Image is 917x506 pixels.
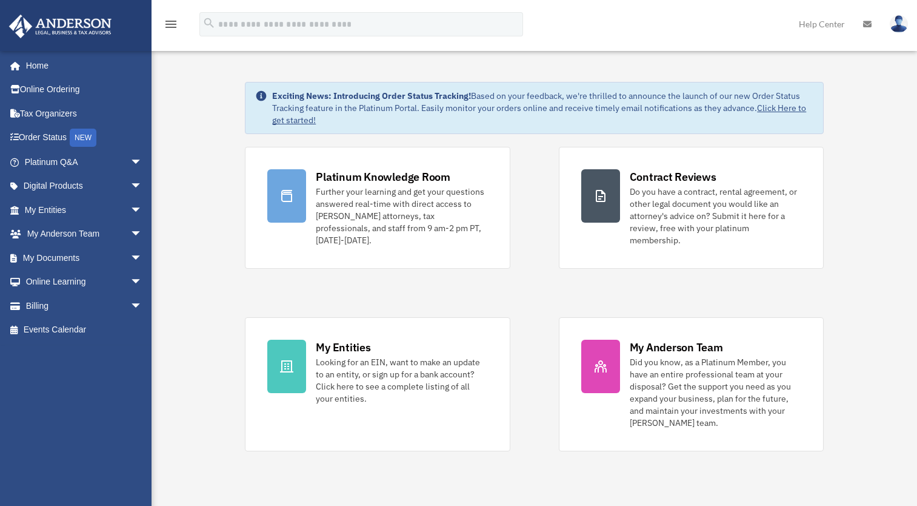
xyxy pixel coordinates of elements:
div: Based on your feedback, we're thrilled to announce the launch of our new Order Status Tracking fe... [272,90,813,126]
div: Contract Reviews [630,169,716,184]
span: arrow_drop_down [130,150,155,175]
span: arrow_drop_down [130,198,155,223]
a: Platinum Knowledge Room Further your learning and get your questions answered real-time with dire... [245,147,510,269]
span: arrow_drop_down [130,174,155,199]
div: My Anderson Team [630,340,723,355]
i: search [202,16,216,30]
a: Events Calendar [8,318,161,342]
div: Did you know, as a Platinum Member, you have an entire professional team at your disposal? Get th... [630,356,801,429]
a: My Entitiesarrow_drop_down [8,198,161,222]
a: My Entities Looking for an EIN, want to make an update to an entity, or sign up for a bank accoun... [245,317,510,451]
a: Billingarrow_drop_down [8,294,161,318]
a: Home [8,53,155,78]
a: My Documentsarrow_drop_down [8,246,161,270]
div: Platinum Knowledge Room [316,169,450,184]
img: Anderson Advisors Platinum Portal [5,15,115,38]
a: My Anderson Teamarrow_drop_down [8,222,161,246]
span: arrow_drop_down [130,222,155,247]
div: Looking for an EIN, want to make an update to an entity, or sign up for a bank account? Click her... [316,356,487,405]
a: Online Learningarrow_drop_down [8,270,161,294]
a: My Anderson Team Did you know, as a Platinum Member, you have an entire professional team at your... [559,317,824,451]
a: Platinum Q&Aarrow_drop_down [8,150,161,174]
div: Do you have a contract, rental agreement, or other legal document you would like an attorney's ad... [630,186,801,246]
div: My Entities [316,340,370,355]
a: Contract Reviews Do you have a contract, rental agreement, or other legal document you would like... [559,147,824,269]
strong: Exciting News: Introducing Order Status Tracking! [272,90,471,101]
a: menu [164,21,178,32]
div: Further your learning and get your questions answered real-time with direct access to [PERSON_NAM... [316,186,487,246]
a: Online Ordering [8,78,161,102]
img: User Pic [890,15,908,33]
i: menu [164,17,178,32]
div: NEW [70,129,96,147]
span: arrow_drop_down [130,246,155,271]
span: arrow_drop_down [130,294,155,319]
a: Tax Organizers [8,101,161,126]
a: Digital Productsarrow_drop_down [8,174,161,198]
a: Order StatusNEW [8,126,161,150]
a: Click Here to get started! [272,103,806,126]
span: arrow_drop_down [130,270,155,295]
